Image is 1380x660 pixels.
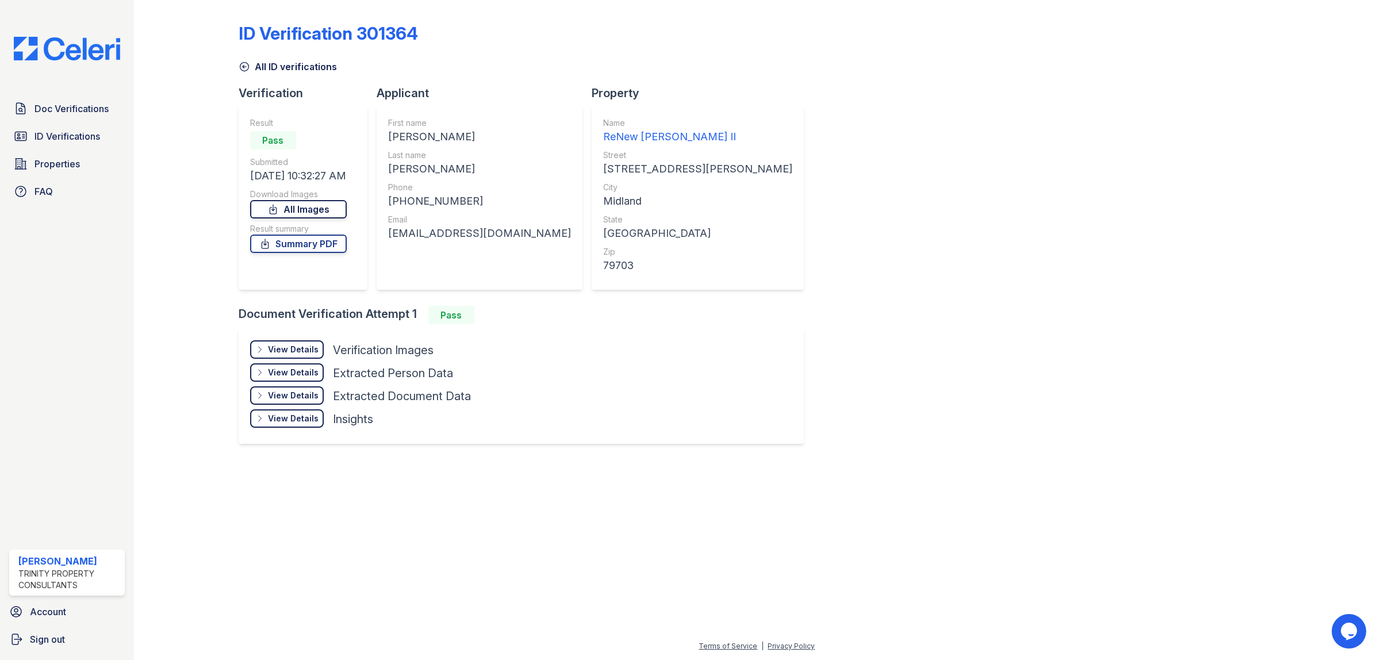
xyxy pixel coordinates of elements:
[761,642,764,650] div: |
[18,554,120,568] div: [PERSON_NAME]
[239,306,813,324] div: Document Verification Attempt 1
[603,193,792,209] div: Midland
[388,182,571,193] div: Phone
[388,193,571,209] div: [PHONE_NUMBER]
[333,342,434,358] div: Verification Images
[9,152,125,175] a: Properties
[250,223,347,235] div: Result summary
[603,129,792,145] div: ReNew [PERSON_NAME] II
[268,413,319,424] div: View Details
[18,568,120,591] div: Trinity Property Consultants
[30,632,65,646] span: Sign out
[250,168,347,184] div: [DATE] 10:32:27 AM
[34,102,109,116] span: Doc Verifications
[333,388,471,404] div: Extracted Document Data
[603,225,792,241] div: [GEOGRAPHIC_DATA]
[250,156,347,168] div: Submitted
[250,200,347,218] a: All Images
[239,23,418,44] div: ID Verification 301364
[603,117,792,129] div: Name
[250,131,296,149] div: Pass
[388,149,571,161] div: Last name
[592,85,813,101] div: Property
[268,344,319,355] div: View Details
[239,85,377,101] div: Verification
[5,628,129,651] a: Sign out
[30,605,66,619] span: Account
[603,258,792,274] div: 79703
[9,97,125,120] a: Doc Verifications
[388,225,571,241] div: [EMAIL_ADDRESS][DOMAIN_NAME]
[388,129,571,145] div: [PERSON_NAME]
[388,214,571,225] div: Email
[333,411,373,427] div: Insights
[239,60,337,74] a: All ID verifications
[34,129,100,143] span: ID Verifications
[377,85,592,101] div: Applicant
[9,180,125,203] a: FAQ
[603,182,792,193] div: City
[603,161,792,177] div: [STREET_ADDRESS][PERSON_NAME]
[250,189,347,200] div: Download Images
[250,117,347,129] div: Result
[768,642,815,650] a: Privacy Policy
[1332,614,1368,649] iframe: chat widget
[603,246,792,258] div: Zip
[603,117,792,145] a: Name ReNew [PERSON_NAME] II
[34,185,53,198] span: FAQ
[388,161,571,177] div: [PERSON_NAME]
[250,235,347,253] a: Summary PDF
[5,600,129,623] a: Account
[699,642,757,650] a: Terms of Service
[34,157,80,171] span: Properties
[603,149,792,161] div: Street
[268,390,319,401] div: View Details
[333,365,453,381] div: Extracted Person Data
[428,306,474,324] div: Pass
[9,125,125,148] a: ID Verifications
[5,37,129,60] img: CE_Logo_Blue-a8612792a0a2168367f1c8372b55b34899dd931a85d93a1a3d3e32e68fde9ad4.png
[603,214,792,225] div: State
[268,367,319,378] div: View Details
[388,117,571,129] div: First name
